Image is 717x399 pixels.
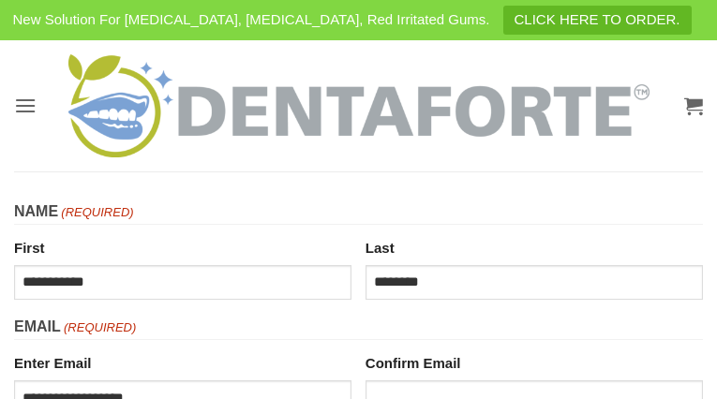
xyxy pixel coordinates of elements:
img: DENTAFORTE™ [68,54,650,157]
legend: Name [14,199,703,225]
a: View cart [684,85,703,126]
label: Last [366,232,703,259]
span: (Required) [60,203,134,223]
a: CLICK HERE TO ORDER. [503,6,692,35]
span: (Required) [62,318,136,338]
label: Confirm Email [366,347,703,375]
a: Menu [14,82,37,128]
label: Enter Email [14,347,351,375]
legend: Email [14,315,703,340]
label: First [14,232,351,259]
